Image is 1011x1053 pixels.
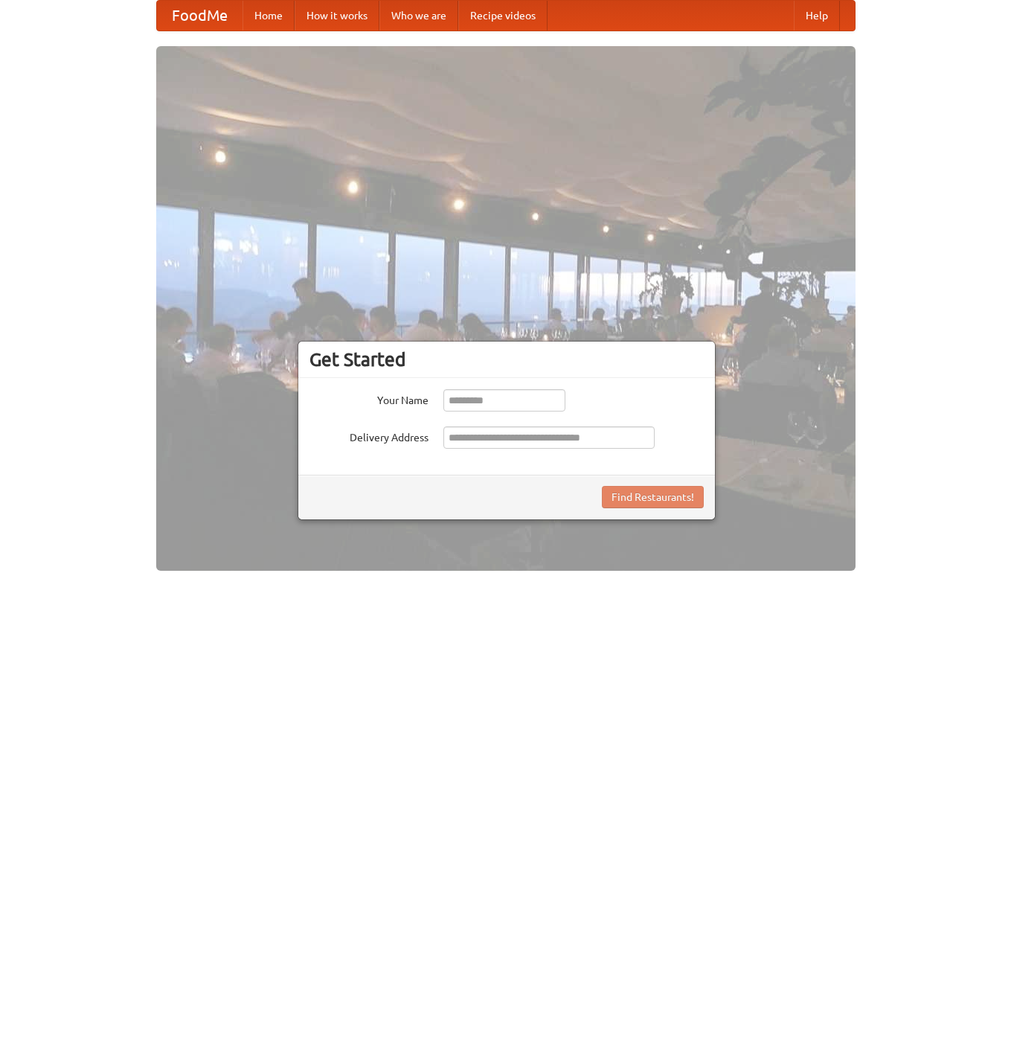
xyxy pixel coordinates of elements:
[379,1,458,31] a: Who we are
[309,389,429,408] label: Your Name
[295,1,379,31] a: How it works
[794,1,840,31] a: Help
[309,348,704,371] h3: Get Started
[458,1,548,31] a: Recipe videos
[243,1,295,31] a: Home
[157,1,243,31] a: FoodMe
[309,426,429,445] label: Delivery Address
[602,486,704,508] button: Find Restaurants!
